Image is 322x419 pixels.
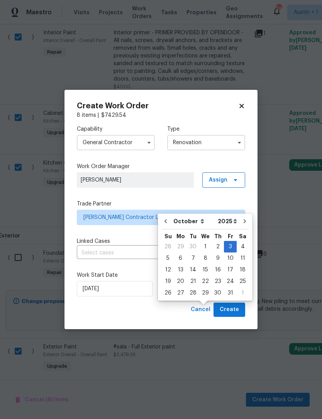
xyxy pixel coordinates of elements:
[167,125,245,133] label: Type
[187,288,199,298] div: 28
[174,241,187,252] div: Mon Sep 29 2025
[77,135,155,150] input: Select...
[212,288,224,298] div: 30
[237,264,249,275] div: 18
[199,288,212,298] div: 29
[191,305,210,315] span: Cancel
[174,253,187,264] div: 6
[167,135,245,150] input: Select...
[212,276,224,287] div: Thu Oct 23 2025
[81,176,190,184] span: [PERSON_NAME]
[237,241,249,252] div: Sat Oct 04 2025
[224,241,237,252] div: Fri Oct 03 2025
[187,253,199,264] div: 7
[237,288,249,298] div: 1
[77,237,110,245] span: Linked Cases
[224,264,237,276] div: Fri Oct 17 2025
[162,276,174,287] div: Sun Oct 19 2025
[164,234,172,239] abbr: Sunday
[228,234,233,239] abbr: Friday
[162,288,174,298] div: 26
[101,113,126,118] span: $ 7429.54
[162,253,174,264] div: 5
[209,176,227,184] span: Assign
[162,276,174,287] div: 19
[187,287,199,299] div: Tue Oct 28 2025
[187,276,199,287] div: Tue Oct 21 2025
[174,276,187,287] div: Mon Oct 20 2025
[224,287,237,299] div: Fri Oct 31 2025
[224,264,237,275] div: 17
[214,303,245,317] button: Create
[237,276,249,287] div: 25
[77,111,245,119] div: 8 items |
[160,214,171,229] button: Go to previous month
[187,276,199,287] div: 21
[187,241,199,252] div: 30
[171,215,216,227] select: Month
[237,276,249,287] div: Sat Oct 25 2025
[187,264,199,275] div: 14
[162,241,174,252] div: 28
[199,287,212,299] div: Wed Oct 29 2025
[212,241,224,252] div: 2
[216,215,239,227] select: Year
[174,252,187,264] div: Mon Oct 06 2025
[237,264,249,276] div: Sat Oct 18 2025
[224,288,237,298] div: 31
[162,264,174,275] div: 12
[187,264,199,276] div: Tue Oct 14 2025
[77,247,224,259] input: Select cases
[212,252,224,264] div: Thu Oct 09 2025
[199,264,212,275] div: 15
[199,253,212,264] div: 8
[174,241,187,252] div: 29
[224,241,237,252] div: 3
[162,241,174,252] div: Sun Sep 28 2025
[77,271,155,279] label: Work Start Date
[199,276,212,287] div: 22
[77,163,245,170] label: Work Order Manager
[190,234,197,239] abbr: Tuesday
[224,276,237,287] div: 24
[174,288,187,298] div: 27
[174,264,187,276] div: Mon Oct 13 2025
[162,252,174,264] div: Sun Oct 05 2025
[212,241,224,252] div: Thu Oct 02 2025
[201,234,210,239] abbr: Wednesday
[235,138,244,147] button: Show options
[199,264,212,276] div: Wed Oct 15 2025
[188,303,214,317] button: Cancel
[176,234,185,239] abbr: Monday
[220,305,239,315] span: Create
[77,200,245,208] label: Trade Partner
[199,276,212,287] div: Wed Oct 22 2025
[224,253,237,264] div: 10
[237,253,249,264] div: 11
[199,252,212,264] div: Wed Oct 08 2025
[214,234,222,239] abbr: Thursday
[187,252,199,264] div: Tue Oct 07 2025
[212,276,224,287] div: 23
[77,125,155,133] label: Capability
[77,281,153,296] input: M/D/YYYY
[224,276,237,287] div: Fri Oct 24 2025
[174,264,187,275] div: 13
[83,214,227,221] span: [PERSON_NAME] Contractor LLC - ATX
[187,241,199,252] div: Tue Sep 30 2025
[199,241,212,252] div: 1
[212,253,224,264] div: 9
[237,241,249,252] div: 4
[237,287,249,299] div: Sat Nov 01 2025
[77,102,238,110] h2: Create Work Order
[174,276,187,287] div: 20
[237,252,249,264] div: Sat Oct 11 2025
[162,264,174,276] div: Sun Oct 12 2025
[199,241,212,252] div: Wed Oct 01 2025
[212,264,224,275] div: 16
[174,287,187,299] div: Mon Oct 27 2025
[162,287,174,299] div: Sun Oct 26 2025
[212,264,224,276] div: Thu Oct 16 2025
[239,214,251,229] button: Go to next month
[224,252,237,264] div: Fri Oct 10 2025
